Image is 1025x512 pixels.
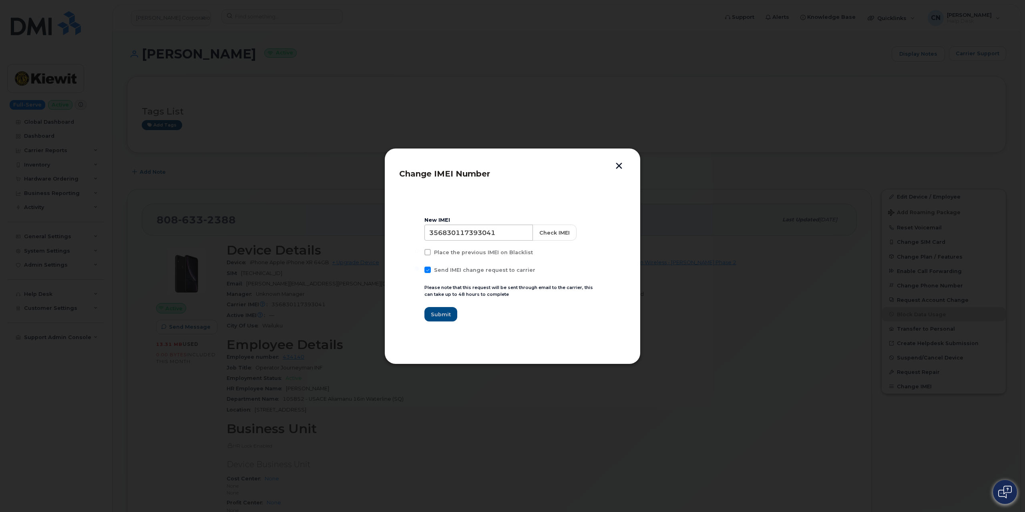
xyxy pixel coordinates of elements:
[434,249,533,255] span: Place the previous IMEI on Blacklist
[533,225,577,241] button: Check IMEI
[424,217,601,223] div: New IMEI
[431,311,451,318] span: Submit
[399,169,490,179] span: Change IMEI Number
[424,307,457,321] button: Submit
[415,267,419,271] input: Send IMEI change request to carrier
[998,486,1012,498] img: Open chat
[415,249,419,253] input: Place the previous IMEI on Blacklist
[434,267,535,273] span: Send IMEI change request to carrier
[424,285,593,297] small: Please note that this request will be sent through email to the carrier, this can take up to 48 h...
